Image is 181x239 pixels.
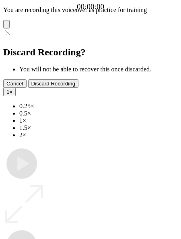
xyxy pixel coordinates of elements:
button: Cancel [3,79,27,88]
button: 1× [3,88,16,96]
li: 2× [19,132,178,139]
li: You will not be able to recover this once discarded. [19,66,178,73]
li: 1.5× [19,124,178,132]
span: 1 [6,89,9,95]
li: 0.5× [19,110,178,117]
p: You are recording this voiceover as practice for training [3,6,178,14]
h2: Discard Recording? [3,47,178,58]
button: Discard Recording [28,79,79,88]
li: 1× [19,117,178,124]
li: 0.25× [19,103,178,110]
a: 00:00:00 [77,2,104,11]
